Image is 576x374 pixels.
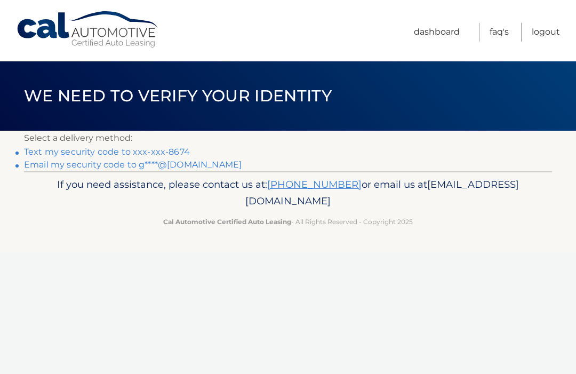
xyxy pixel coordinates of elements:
a: Email my security code to g****@[DOMAIN_NAME] [24,160,242,170]
a: Dashboard [414,23,460,42]
p: - All Rights Reserved - Copyright 2025 [40,216,536,227]
a: Cal Automotive [16,11,160,49]
a: Text my security code to xxx-xxx-8674 [24,147,190,157]
p: If you need assistance, please contact us at: or email us at [40,176,536,210]
strong: Cal Automotive Certified Auto Leasing [163,218,291,226]
a: FAQ's [490,23,509,42]
span: We need to verify your identity [24,86,332,106]
a: Logout [532,23,560,42]
p: Select a delivery method: [24,131,552,146]
a: [PHONE_NUMBER] [267,178,362,190]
